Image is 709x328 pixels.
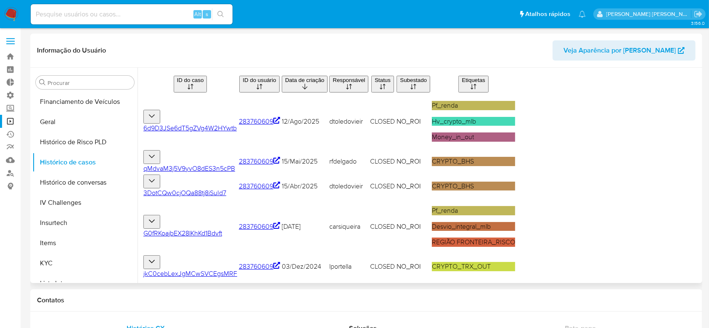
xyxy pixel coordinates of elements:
button: search-icon [212,8,229,20]
h1: Informação do Usuário [37,46,106,55]
button: IV Challenges [32,193,138,213]
button: Histórico de conversas [32,172,138,193]
span: s [206,10,208,18]
a: Notificações [579,11,586,18]
h1: Contatos [37,296,696,304]
button: Histórico de casos [32,152,138,172]
button: Items [32,233,138,253]
button: Procurar [39,79,46,86]
input: Pesquise usuários ou casos... [31,9,233,20]
button: Financiamento de Veículos [32,92,138,112]
a: Sair [694,10,703,19]
button: Geral [32,112,138,132]
span: Atalhos rápidos [525,10,570,19]
input: Procurar [48,79,131,87]
span: Veja Aparência por [PERSON_NAME] [563,40,676,61]
button: Lista Interna [32,273,138,294]
button: Veja Aparência por [PERSON_NAME] [553,40,696,61]
span: Alt [194,10,201,18]
button: Histórico de Risco PLD [32,132,138,152]
p: andrea.asantos@mercadopago.com.br [606,10,691,18]
button: KYC [32,253,138,273]
button: Insurtech [32,213,138,233]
